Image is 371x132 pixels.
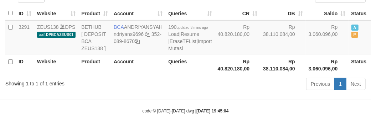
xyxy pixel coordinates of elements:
[37,24,59,30] a: ZEUS138
[306,78,335,90] a: Previous
[34,20,78,55] td: DPS
[168,38,212,51] a: Import Mutasi
[349,55,370,75] th: Status
[306,55,349,75] th: Rp 3.060.096,00
[34,55,78,75] th: Website
[37,32,76,38] span: aaf-DPBCAZEUS01
[177,26,208,30] span: updated 3 mins ago
[143,109,229,113] small: code © [DATE]-[DATE] dwg |
[349,6,370,20] th: Status
[334,78,346,90] a: 1
[135,38,140,44] a: Copy 3520898670 to clipboard
[351,32,359,38] span: Paused
[215,55,261,75] th: Rp 40.820.180,00
[16,55,34,75] th: ID
[111,55,165,75] th: Account
[168,31,179,37] a: Load
[78,20,111,55] td: BETHUB [ DEPOSIT BCA ZEUS138 ]
[260,55,306,75] th: Rp 38.110.084,00
[215,20,261,55] td: Rp 40.820.180,00
[346,78,366,90] a: Next
[111,6,165,20] th: Account: activate to sort column ascending
[260,6,306,20] th: DB: activate to sort column ascending
[168,24,208,30] span: 190
[165,55,215,75] th: Queries
[114,31,144,37] a: ndriyans9696
[5,77,149,87] div: Showing 1 to 1 of 1 entries
[351,25,359,31] span: Active
[181,31,199,37] a: Resume
[168,24,212,51] span: | | |
[170,38,196,44] a: EraseTFList
[114,24,124,30] span: BCA
[16,20,34,55] td: 3291
[111,20,165,55] td: ANDRIYANSYAH 352-089-8670
[215,6,261,20] th: CR: activate to sort column ascending
[145,31,150,37] a: Copy ndriyans9696 to clipboard
[16,6,34,20] th: ID: activate to sort column ascending
[78,6,111,20] th: Product: activate to sort column ascending
[196,109,228,113] strong: [DATE] 19:45:04
[78,55,111,75] th: Product
[306,20,349,55] td: Rp 3.060.096,00
[165,6,215,20] th: Queries: activate to sort column ascending
[34,6,78,20] th: Website: activate to sort column ascending
[260,20,306,55] td: Rp 38.110.084,00
[306,6,349,20] th: Saldo: activate to sort column ascending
